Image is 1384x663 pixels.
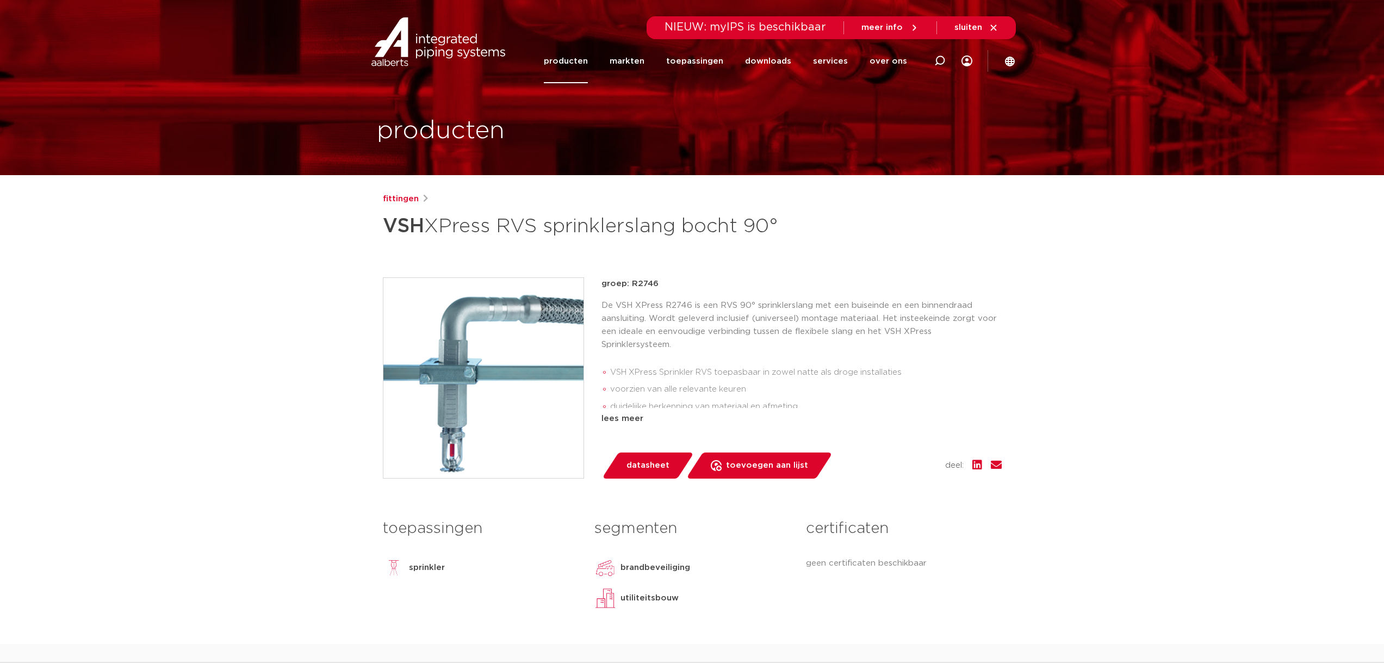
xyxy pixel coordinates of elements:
h1: XPress RVS sprinklerslang bocht 90° [383,210,791,243]
li: duidelijke herkenning van materiaal en afmeting [610,398,1002,416]
img: sprinkler [383,557,405,579]
h3: segmenten [594,518,790,540]
div: lees meer [601,412,1002,425]
li: voorzien van alle relevante keuren [610,381,1002,398]
p: geen certificaten beschikbaar [806,557,1001,570]
span: meer info [861,23,903,32]
a: fittingen [383,193,419,206]
a: datasheet [601,453,694,479]
a: sluiten [954,23,998,33]
span: sluiten [954,23,982,32]
a: markten [610,39,644,83]
p: utiliteitsbouw [620,592,679,605]
span: NIEUW: myIPS is beschikbaar [665,22,826,33]
a: services [813,39,848,83]
img: Product Image for VSH XPress RVS sprinklerslang bocht 90° [383,278,584,478]
p: De VSH XPress R2746 is een RVS 90° sprinklerslang met een buiseinde en een binnendraad aansluitin... [601,299,1002,351]
nav: Menu [544,39,907,83]
h1: producten [377,114,505,148]
a: producten [544,39,588,83]
p: groep: R2746 [601,277,1002,290]
span: toevoegen aan lijst [726,457,808,474]
a: downloads [745,39,791,83]
li: VSH XPress Sprinkler RVS toepasbaar in zowel natte als droge installaties [610,364,1002,381]
img: utiliteitsbouw [594,587,616,609]
span: datasheet [626,457,669,474]
strong: VSH [383,216,424,236]
img: brandbeveiliging [594,557,616,579]
a: over ons [870,39,907,83]
span: deel: [945,459,964,472]
a: meer info [861,23,919,33]
a: toepassingen [666,39,723,83]
p: brandbeveiliging [620,561,690,574]
p: sprinkler [409,561,445,574]
h3: certificaten [806,518,1001,540]
h3: toepassingen [383,518,578,540]
div: my IPS [961,39,972,83]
